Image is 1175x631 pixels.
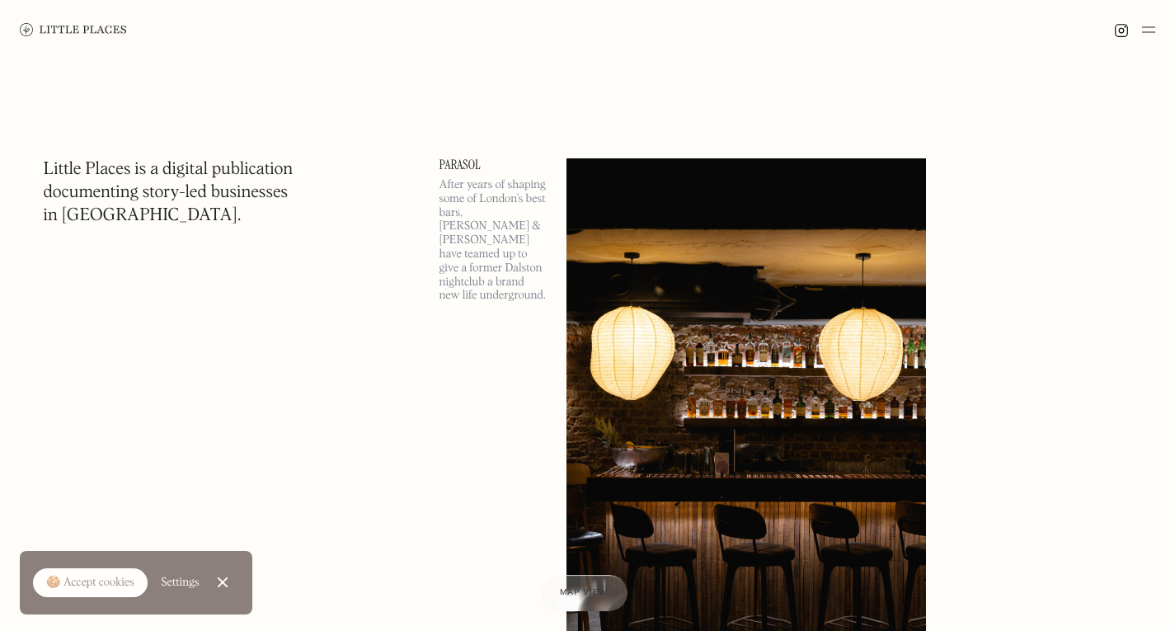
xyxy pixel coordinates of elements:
a: Parasol [439,158,547,172]
div: Close Cookie Popup [222,582,223,583]
a: Close Cookie Popup [206,566,239,599]
div: Settings [161,577,200,588]
span: Map view [560,588,608,597]
h1: Little Places is a digital publication documenting story-led businesses in [GEOGRAPHIC_DATA]. [44,158,294,228]
a: Map view [540,575,627,611]
a: 🍪 Accept cookies [33,568,148,598]
p: After years of shaping some of London’s best bars, [PERSON_NAME] & [PERSON_NAME] have teamed up t... [439,178,547,303]
div: 🍪 Accept cookies [46,575,134,591]
a: Settings [161,564,200,601]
